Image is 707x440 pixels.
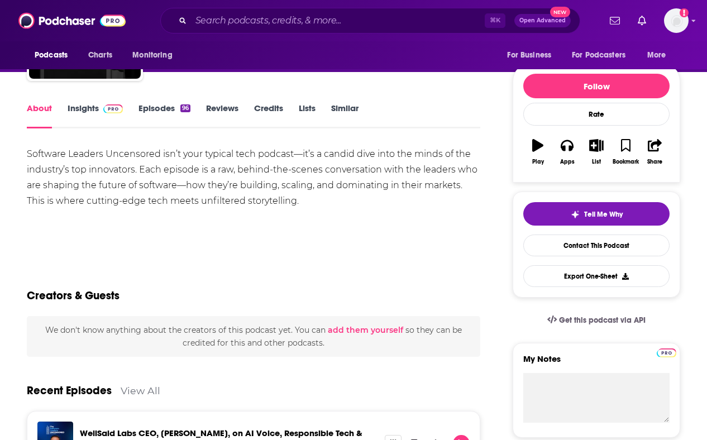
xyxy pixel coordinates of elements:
a: About [27,103,52,128]
a: Similar [331,103,359,128]
button: List [582,132,611,172]
button: Export One-Sheet [523,265,670,287]
img: Podchaser - Follow, Share and Rate Podcasts [18,10,126,31]
button: open menu [639,45,680,66]
button: open menu [565,45,642,66]
button: tell me why sparkleTell Me Why [523,202,670,226]
div: Search podcasts, credits, & more... [160,8,580,34]
button: add them yourself [328,326,403,334]
button: Open AdvancedNew [514,14,571,27]
div: Rate [523,103,670,126]
a: Credits [254,103,283,128]
div: 96 [180,104,190,112]
span: More [647,47,666,63]
button: Show profile menu [664,8,689,33]
img: Podchaser Pro [657,348,676,357]
div: Play [532,159,544,165]
span: Tell Me Why [584,210,623,219]
span: For Business [507,47,551,63]
span: ⌘ K [485,13,505,28]
a: Show notifications dropdown [633,11,651,30]
input: Search podcasts, credits, & more... [191,12,485,30]
span: Open Advanced [519,18,566,23]
div: Software Leaders Uncensored isn’t your typical tech podcast—it’s a candid dive into the minds of ... [27,146,480,209]
button: Apps [552,132,581,172]
label: My Notes [523,353,670,373]
span: Get this podcast via API [559,315,646,325]
a: Episodes96 [138,103,190,128]
span: New [550,7,570,17]
button: Share [641,132,670,172]
a: Lists [299,103,316,128]
a: Pro website [657,347,676,357]
span: Monitoring [132,47,172,63]
a: Get this podcast via API [538,307,655,334]
a: Contact This Podcast [523,235,670,256]
span: Podcasts [35,47,68,63]
div: Bookmark [613,159,639,165]
span: Charts [88,47,112,63]
button: open menu [27,45,82,66]
div: Share [647,159,662,165]
img: Podchaser Pro [103,104,123,113]
div: Apps [560,159,575,165]
button: open menu [499,45,565,66]
button: Follow [523,74,670,98]
a: Show notifications dropdown [605,11,624,30]
a: Reviews [206,103,238,128]
img: User Profile [664,8,689,33]
a: View All [121,385,160,396]
span: We don't know anything about the creators of this podcast yet . You can so they can be credited f... [45,325,462,347]
h2: Creators & Guests [27,289,120,303]
a: InsightsPodchaser Pro [68,103,123,128]
img: tell me why sparkle [571,210,580,219]
div: List [592,159,601,165]
span: For Podcasters [572,47,625,63]
button: Play [523,132,552,172]
button: Bookmark [611,132,640,172]
button: open menu [125,45,187,66]
a: Recent Episodes [27,384,112,398]
svg: Add a profile image [680,8,689,17]
a: Charts [81,45,119,66]
span: Logged in as mtraynor [664,8,689,33]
